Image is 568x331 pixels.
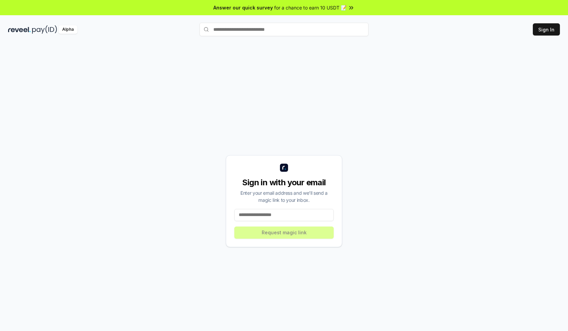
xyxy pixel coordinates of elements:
[58,25,77,34] div: Alpha
[280,164,288,172] img: logo_small
[533,23,560,36] button: Sign In
[234,177,334,188] div: Sign in with your email
[8,25,31,34] img: reveel_dark
[32,25,57,34] img: pay_id
[213,4,273,11] span: Answer our quick survey
[234,189,334,204] div: Enter your email address and we’ll send a magic link to your inbox.
[274,4,347,11] span: for a chance to earn 10 USDT 📝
